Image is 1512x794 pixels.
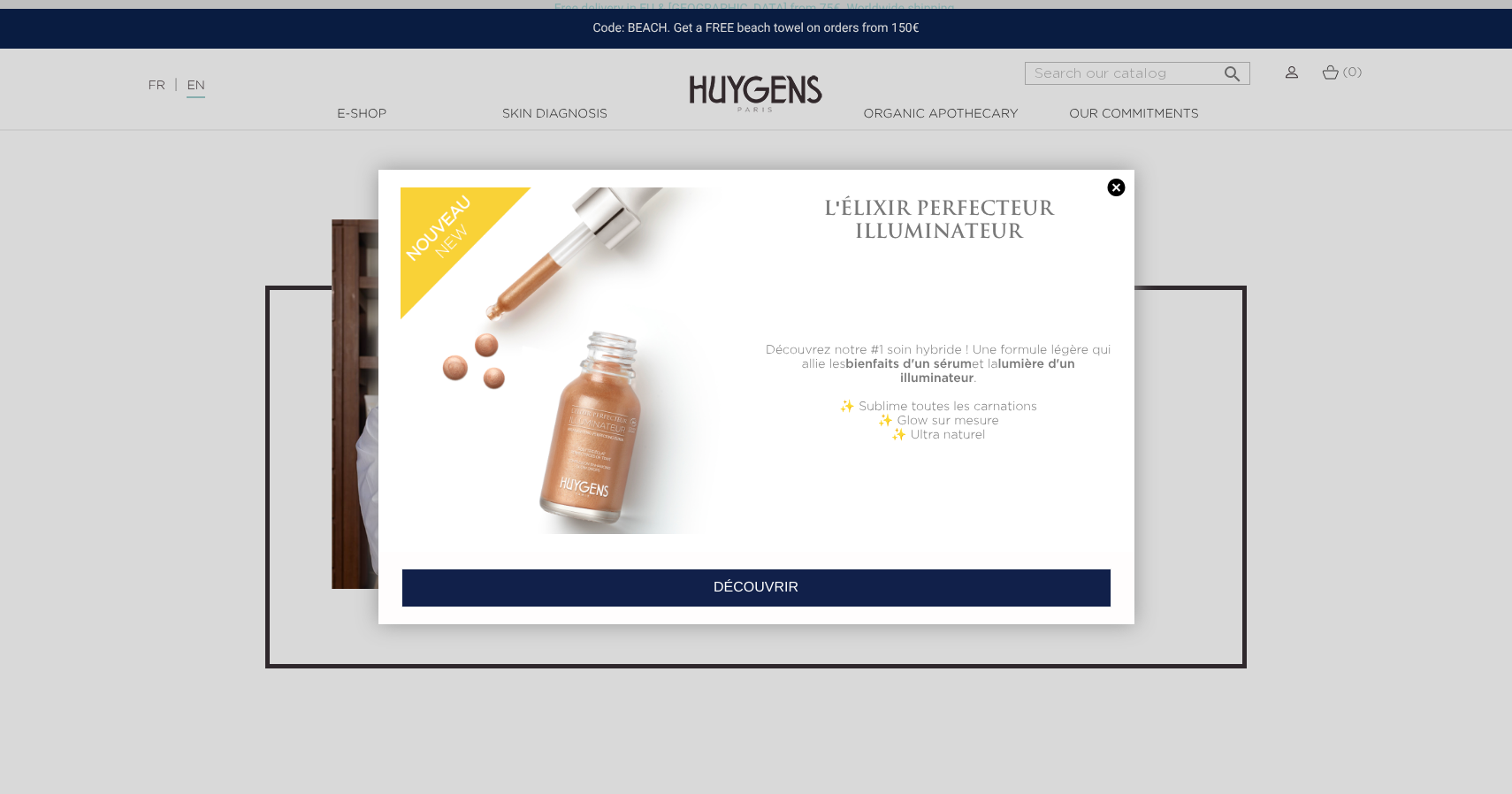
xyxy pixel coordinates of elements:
h1: L'ÉLIXIR PERFECTEUR ILLUMINATEUR [765,196,1112,243]
p: ✨ Ultra naturel [765,428,1112,442]
a: DÉCOUVRIR [401,569,1111,607]
b: bienfaits d'un sérum [845,358,972,370]
p: ✨ Sublime toutes les carnations [765,400,1112,414]
p: ✨ Glow sur mesure [765,414,1112,428]
b: lumière d'un illuminateur [900,358,1075,385]
p: Découvrez notre #1 soin hybride ! Une formule légère qui allie les et la . [765,343,1112,386]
